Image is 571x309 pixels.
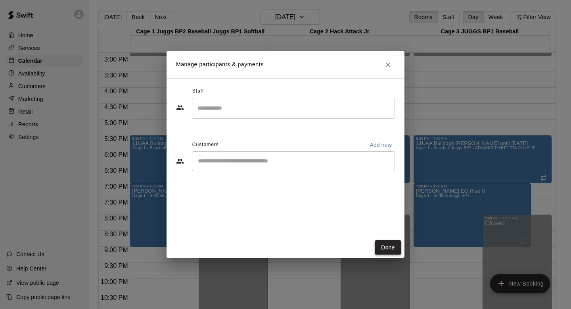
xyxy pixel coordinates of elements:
p: Add new [370,141,392,149]
svg: Customers [176,157,184,165]
div: Search staff [192,98,395,119]
button: Close [381,58,395,72]
button: Done [375,240,401,255]
p: Manage participants & payments [176,60,264,69]
button: Add new [366,139,395,151]
span: Staff [192,85,204,98]
svg: Staff [176,104,184,112]
span: Customers [192,139,219,151]
div: Start typing to search customers... [192,151,395,171]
